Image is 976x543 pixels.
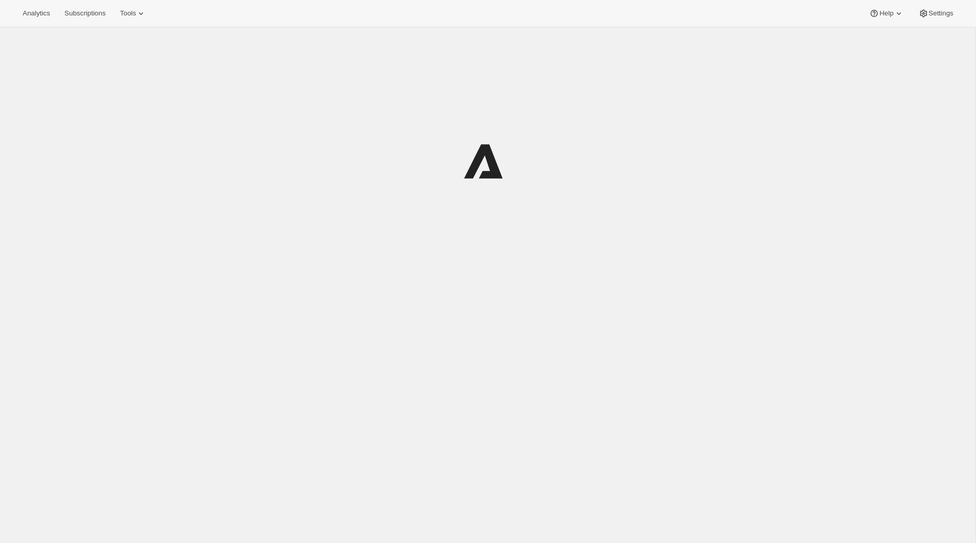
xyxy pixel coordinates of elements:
span: Analytics [23,9,50,17]
span: Subscriptions [64,9,105,17]
button: Analytics [16,6,56,21]
button: Settings [912,6,960,21]
button: Tools [114,6,152,21]
button: Help [863,6,910,21]
span: Settings [929,9,953,17]
span: Tools [120,9,136,17]
span: Help [879,9,893,17]
button: Subscriptions [58,6,112,21]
